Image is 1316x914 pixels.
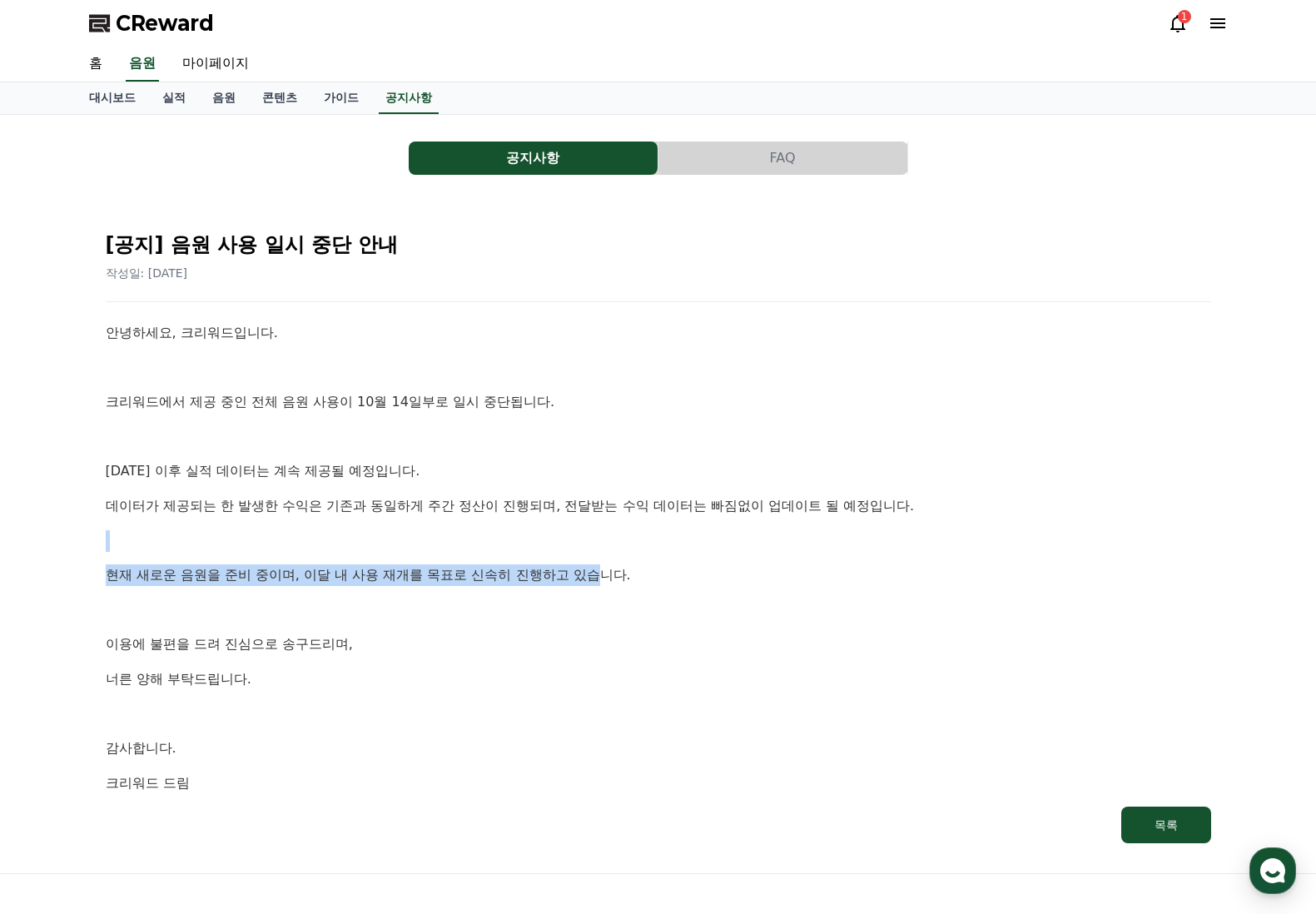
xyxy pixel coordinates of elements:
[106,391,1211,413] p: 크리워드에서 제공 중인 전체 음원 사용이 10월 14일부로 일시 중단됩니다.
[106,231,1211,258] h2: [공지] 음원 사용 일시 중단 안내
[106,495,1211,517] p: 데이터가 제공되는 한 발생한 수익은 기존과 동일하게 주간 정산이 진행되며, 전달받는 수익 데이터는 빠짐없이 업데이트 될 예정입니다.
[249,82,310,114] a: 콘텐츠
[409,142,658,175] a: 공지사항
[106,460,1211,482] p: [DATE] 이후 실적 데이터는 계속 제공될 예정입니다.
[76,82,149,114] a: 대시보드
[89,10,214,37] a: CReward
[310,82,372,114] a: 가이드
[106,266,188,280] span: 작성일: [DATE]
[1155,817,1178,833] div: 목록
[1168,13,1188,33] a: 1
[110,528,215,569] a: 대화
[106,564,1211,586] p: 현재 새로운 음원을 준비 중이며, 이달 내 사용 재개를 목표로 신속히 진행하고 있습니다.
[106,633,1211,655] p: 이용에 불편을 드려 진심으로 송구드리며,
[116,10,214,37] span: CReward
[106,807,1211,843] a: 목록
[257,553,277,566] span: 설정
[1121,807,1211,843] button: 목록
[658,142,907,175] button: FAQ
[149,82,199,114] a: 실적
[76,47,116,82] a: 홈
[106,322,1211,344] p: 안녕하세요, 크리워드입니다.
[215,528,320,569] a: 설정
[52,553,62,566] span: 홈
[379,82,439,114] a: 공지사항
[126,47,159,82] a: 음원
[152,554,172,567] span: 대화
[106,772,1211,794] p: 크리워드 드림
[106,668,1211,690] p: 너른 양해 부탁드립니다.
[1178,10,1191,23] div: 1
[169,47,262,82] a: 마이페이지
[5,528,110,569] a: 홈
[658,142,908,175] a: FAQ
[199,82,249,114] a: 음원
[106,738,1211,759] p: 감사합니다.
[409,142,658,175] button: 공지사항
